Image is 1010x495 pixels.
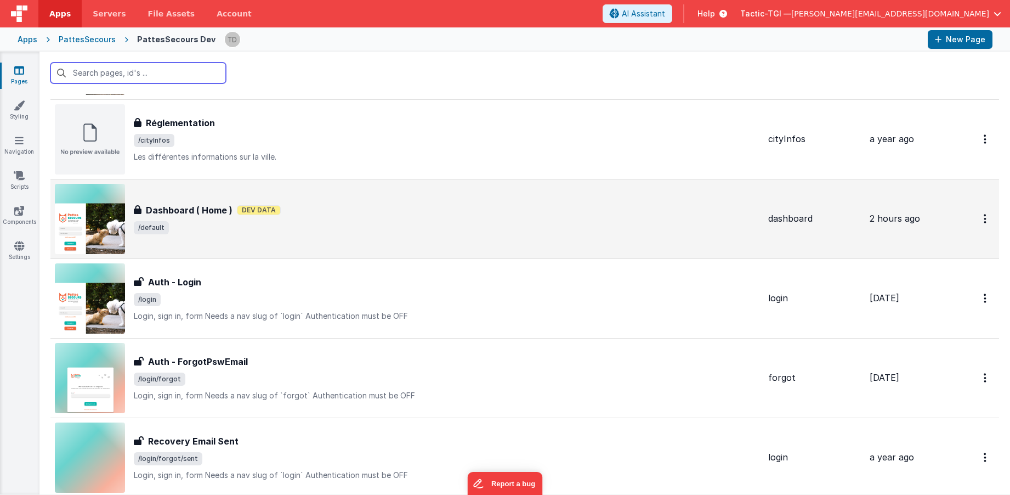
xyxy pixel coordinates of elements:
p: Les différentes informations sur la ville. [134,151,759,162]
div: forgot [768,372,861,384]
h3: Réglementation [146,116,215,130]
div: PattesSecours Dev [137,34,215,45]
span: File Assets [148,8,195,19]
div: login [768,292,861,305]
button: Options [977,207,995,230]
span: Apps [49,8,71,19]
h3: Auth - Login [148,275,201,289]
h3: Dashboard ( Home ) [146,204,232,217]
span: 2 hours ago [870,213,920,224]
button: Options [977,367,995,389]
iframe: Marker.io feedback button [468,472,543,495]
span: Tactic-TGI — [740,8,791,19]
button: Options [977,128,995,150]
span: Help [697,8,715,19]
p: Login, sign in, form Needs a nav slug of `login` Authentication must be OFF [134,470,759,481]
div: Apps [18,34,37,45]
span: [DATE] [870,372,899,383]
p: Login, sign in, form Needs a nav slug of `forgot` Authentication must be OFF [134,390,759,401]
span: /login/forgot/sent [134,452,202,465]
div: dashboard [768,212,861,225]
span: [DATE] [870,292,899,303]
div: login [768,451,861,464]
span: /cityInfos [134,134,174,147]
button: Options [977,287,995,310]
span: /login/forgot [134,373,185,386]
button: Tactic-TGI — [PERSON_NAME][EMAIL_ADDRESS][DOMAIN_NAME] [740,8,1001,19]
button: Options [977,446,995,469]
span: a year ago [870,452,914,463]
button: AI Assistant [603,4,672,23]
h3: Auth - ForgotPswEmail [148,355,248,368]
input: Search pages, id's ... [50,63,226,83]
span: /login [134,293,161,306]
img: 14c09513978e40b302c79a5549d38350 [225,32,240,47]
span: AI Assistant [622,8,665,19]
h3: Recovery Email Sent [148,435,239,448]
p: Login, sign in, form Needs a nav slug of `login` Authentication must be OFF [134,311,759,322]
button: New Page [928,30,992,49]
span: Dev Data [237,205,281,215]
div: PattesSecours [59,34,116,45]
span: [PERSON_NAME][EMAIL_ADDRESS][DOMAIN_NAME] [791,8,989,19]
span: /default [134,221,169,234]
div: cityInfos [768,133,861,145]
span: a year ago [870,133,914,144]
span: Servers [93,8,126,19]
